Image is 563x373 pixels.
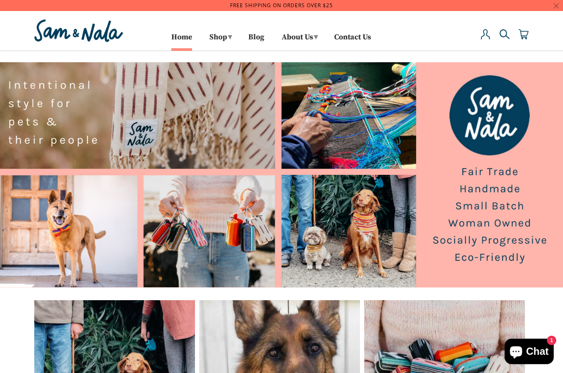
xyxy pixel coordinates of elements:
[228,32,232,42] span: ▾
[519,29,529,39] img: cart-icon
[32,17,125,44] img: Sam & Nala
[481,29,491,48] a: My Account
[206,30,234,48] a: Shop▾
[502,339,556,366] inbox-online-store-chat: Shopify online store chat
[334,34,371,48] a: Contact Us
[171,34,192,48] a: Home
[500,29,510,48] a: Search
[314,32,318,42] span: ▾
[481,29,491,39] img: user-icon
[279,30,320,48] a: About Us▾
[230,2,333,9] a: Free Shipping on orders over $25
[500,29,510,39] img: search-icon
[248,34,264,48] a: Blog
